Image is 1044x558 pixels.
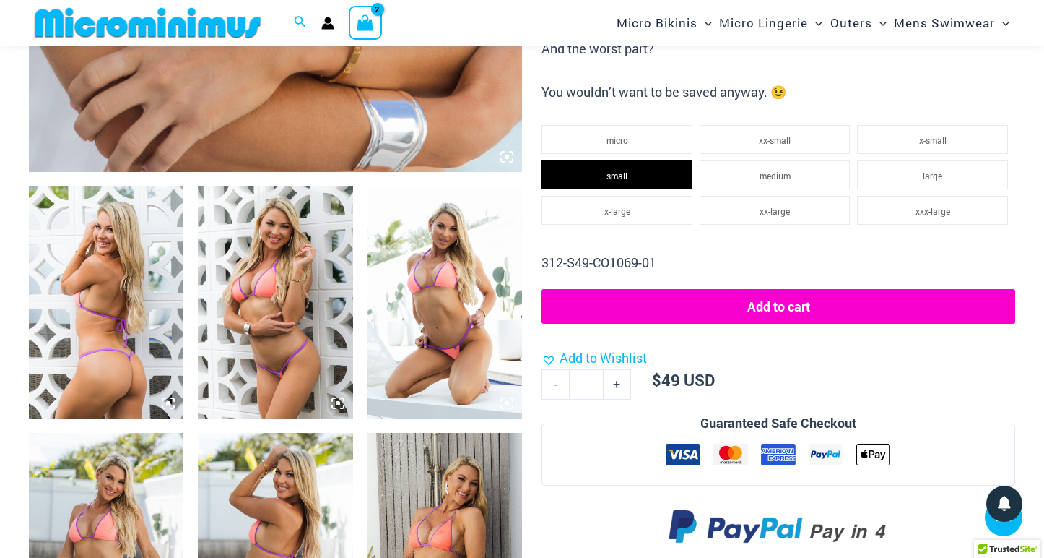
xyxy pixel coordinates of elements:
nav: Site Navigation [611,2,1015,43]
p: 312-S49-CO1069-01 [541,252,1015,274]
span: small [606,170,627,181]
span: large [923,170,942,181]
a: View Shopping Cart, 2 items [349,6,382,39]
span: x-large [604,205,630,217]
li: xx-large [700,196,851,225]
span: xxx-large [915,205,950,217]
a: Micro LingerieMenu ToggleMenu Toggle [715,4,826,41]
span: Menu Toggle [995,4,1009,41]
legend: Guaranteed Safe Checkout [695,413,862,434]
a: Add to Wishlist [541,348,647,369]
img: Wild Card Neon Bliss 312 Top 449 Thong 06 [367,186,522,418]
li: x-large [541,196,692,225]
span: Add to Wishlist [560,349,647,366]
span: $ [652,369,661,390]
li: small [541,160,692,189]
span: x-small [919,134,947,146]
a: + [604,369,631,400]
span: Menu Toggle [697,4,712,41]
input: Product quantity [569,369,603,400]
span: xx-small [759,134,791,146]
img: Wild Card Neon Bliss 312 Top 457 Micro 01 [198,186,352,418]
a: Micro BikinisMenu ToggleMenu Toggle [613,4,715,41]
span: micro [606,134,628,146]
a: Search icon link [294,14,307,33]
img: MM SHOP LOGO FLAT [29,7,266,39]
button: Add to cart [541,289,1015,324]
li: medium [700,160,851,189]
li: micro [541,125,692,154]
img: Wild Card Neon Bliss 312 Top 457 Micro 02 [29,186,183,418]
span: Menu Toggle [872,4,887,41]
li: xxx-large [857,196,1008,225]
span: Outers [830,4,872,41]
li: large [857,160,1008,189]
span: medium [760,170,791,181]
a: Account icon link [321,17,334,30]
bdi: 49 USD [652,369,715,390]
span: xx-large [760,205,790,217]
a: OutersMenu ToggleMenu Toggle [827,4,890,41]
span: Micro Lingerie [719,4,808,41]
span: Menu Toggle [808,4,822,41]
span: Micro Bikinis [617,4,697,41]
a: - [541,369,569,400]
a: Mens SwimwearMenu ToggleMenu Toggle [890,4,1013,41]
li: xx-small [700,125,851,154]
span: Mens Swimwear [894,4,995,41]
li: x-small [857,125,1008,154]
